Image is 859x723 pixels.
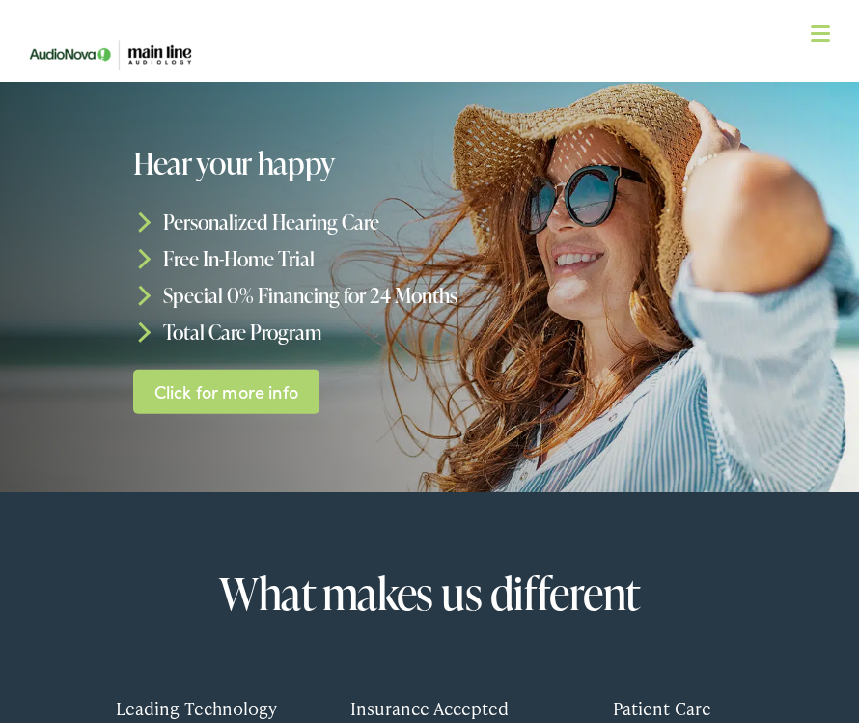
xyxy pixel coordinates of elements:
li: Special 0% Financing for 24 Months [133,277,734,314]
a: Click for more info [133,369,319,414]
a: What We Offer [32,77,842,137]
h1: Hear your happy [133,146,442,180]
li: Free In-Home Trial [133,240,734,277]
h2: What makes us different [95,570,764,618]
li: Total Care Program [133,314,734,350]
li: Personalized Hearing Care [133,204,734,240]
